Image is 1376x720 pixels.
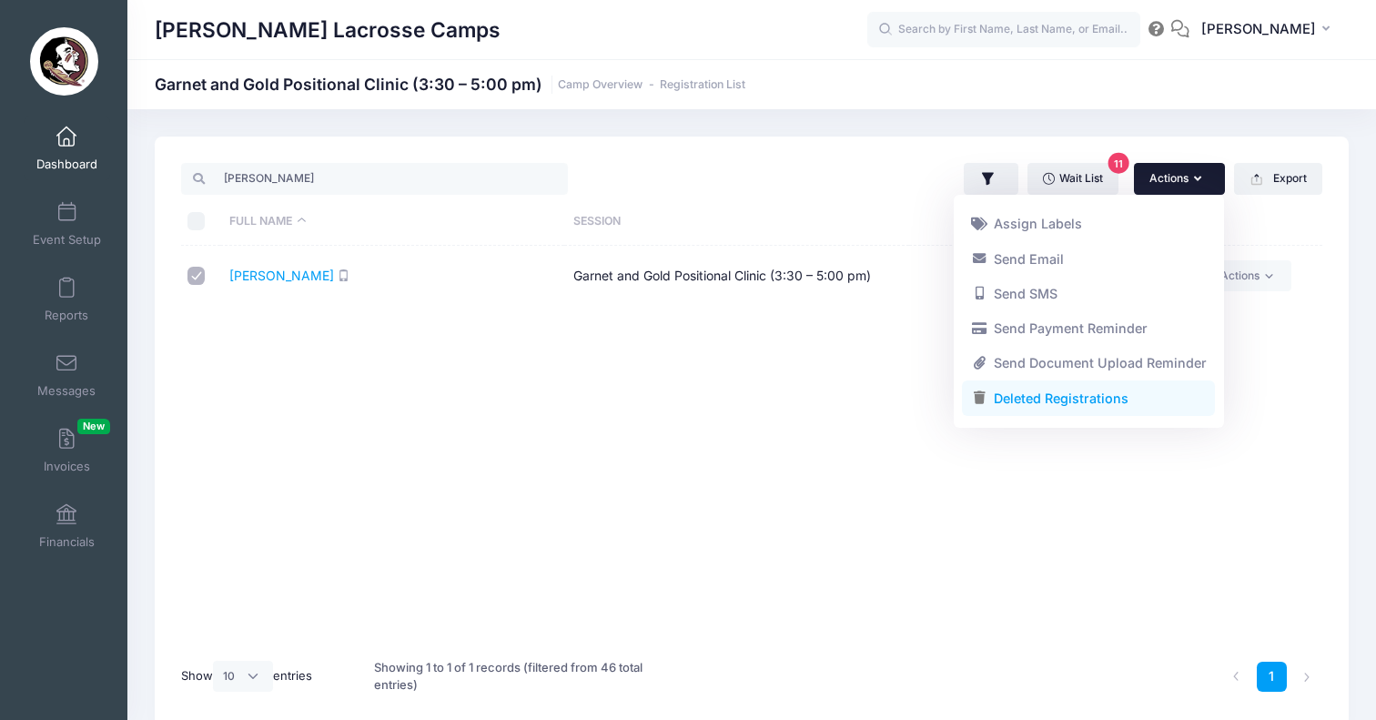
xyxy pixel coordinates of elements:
a: Camp Overview [558,78,642,92]
a: Send Payment Reminder [962,311,1215,346]
td: Garnet and Gold Positional Clinic (3:30 – 5:00 pm) [564,246,908,307]
span: Reports [45,308,88,323]
a: Send SMS [962,277,1215,311]
a: Send Email [962,241,1215,276]
a: Messages [24,343,110,407]
input: Search Registrations [181,163,568,194]
div: Showing 1 to 1 of 1 records (filtered from 46 total entries) [374,647,646,706]
a: Registration List [660,78,745,92]
a: Reports [24,268,110,331]
input: Search by First Name, Last Name, or Email... [867,12,1140,48]
select: Showentries [213,661,273,692]
a: [PERSON_NAME] [229,268,334,283]
a: Event Setup [24,192,110,256]
th: Session: activate to sort column ascending [564,198,908,246]
a: Actions [1205,260,1291,291]
h1: Garnet and Gold Positional Clinic (3:30 – 5:00 pm) [155,75,745,94]
i: SMS enabled [338,269,349,281]
img: Sara Tisdale Lacrosse Camps [30,27,98,96]
span: 11 [1108,153,1129,174]
a: 1 [1257,662,1287,692]
span: Messages [37,383,96,399]
th: Paid: activate to sort column ascending [909,198,1024,246]
h1: [PERSON_NAME] Lacrosse Camps [155,9,501,51]
button: [PERSON_NAME] [1189,9,1349,51]
label: Show entries [181,661,312,692]
a: Assign Labels [962,207,1215,241]
span: Dashboard [36,157,97,172]
span: New [77,419,110,434]
a: Dashboard [24,117,110,180]
button: Actions [1134,163,1225,194]
a: Financials [24,494,110,558]
span: Invoices [44,459,90,474]
a: InvoicesNew [24,419,110,482]
a: Wait List11 [1027,163,1118,194]
th: Full Name: activate to sort column descending [220,198,564,246]
a: Send Document Upload Reminder [962,346,1215,380]
button: Export [1234,163,1322,194]
span: [PERSON_NAME] [1201,19,1316,39]
span: Financials [39,534,95,550]
span: Event Setup [33,232,101,248]
a: Deleted Registrations [962,381,1215,416]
